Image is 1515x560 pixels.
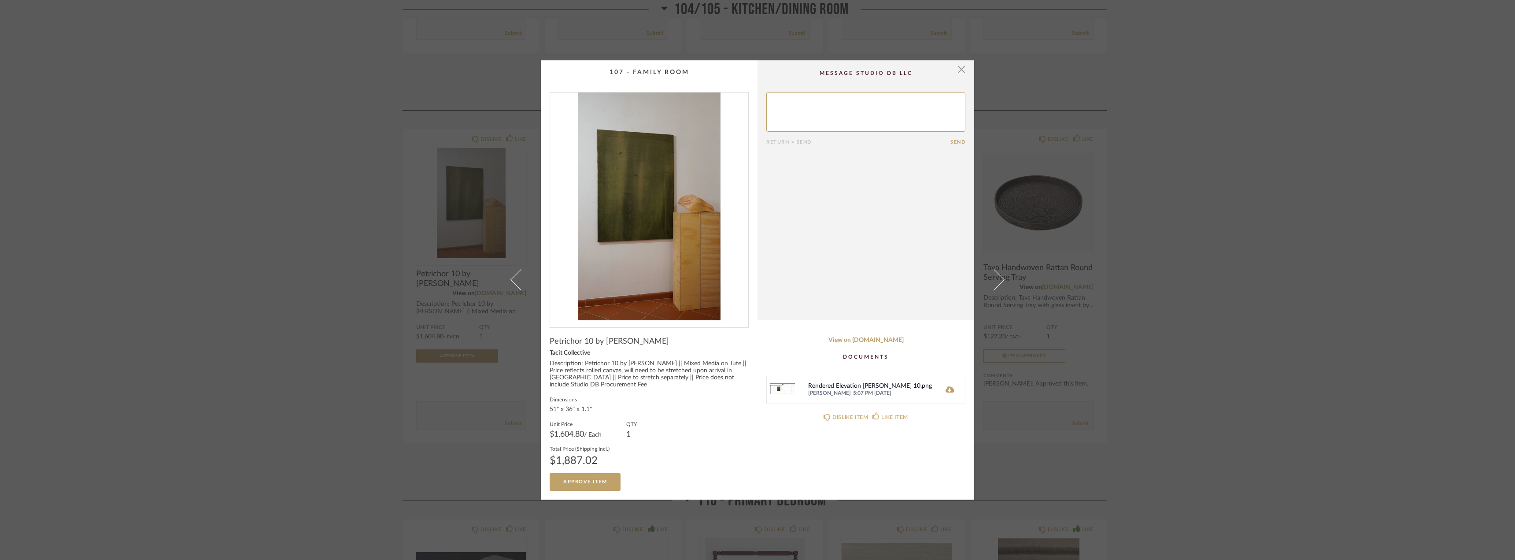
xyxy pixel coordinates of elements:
div: LIKE ITEM [881,413,908,422]
img: 23cc2949-a502-4a9c-bed5-5e8b1e9bff84_64x64.jpg [767,376,795,404]
div: 1 [626,431,637,438]
img: c51a1051-3ec1-44a5-9ec1-de942ab87097_1000x1000.jpg [550,93,748,320]
label: Dimensions [550,396,592,403]
label: Total Price (Shipping Incl.) [550,445,610,452]
div: 51" x 36" x 1.1" [550,406,592,413]
span: 5:07 PM [DATE] [853,390,932,397]
div: Rendered Elevation [PERSON_NAME] 10.png [808,383,932,390]
span: [PERSON_NAME] [808,390,851,397]
a: View on [DOMAIN_NAME] [766,337,965,344]
label: QTY [626,420,637,427]
div: Description: Petrichor 10 by [PERSON_NAME] || Mixed Media on Jute || Price reflects rolled canvas... [550,360,749,389]
div: $1,887.02 [550,456,610,466]
div: Return = Send [766,139,950,145]
button: Send [950,139,965,145]
label: Unit Price [550,420,602,427]
div: DISLIKE ITEM [832,413,868,422]
span: Petrichor 10 by [PERSON_NAME] [550,337,669,346]
span: $1,604.80 [550,430,584,438]
span: Approve Item [563,479,607,484]
span: / Each [584,432,602,438]
div: Tacit Collective [550,350,749,357]
button: Close [953,60,970,78]
div: 0 [550,93,748,320]
button: Approve Item [550,473,621,491]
